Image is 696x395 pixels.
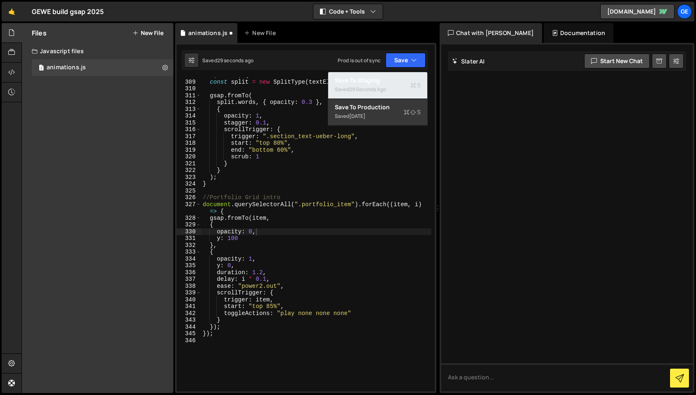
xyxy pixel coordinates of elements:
[177,167,201,174] div: 322
[335,111,421,121] div: Saved
[440,23,542,43] div: Chat with [PERSON_NAME]
[177,99,201,106] div: 312
[584,54,650,68] button: Start new chat
[677,4,692,19] a: GE
[177,317,201,324] div: 343
[2,2,22,21] a: 🤙
[177,201,201,215] div: 327
[452,57,485,65] h2: Slater AI
[177,181,201,188] div: 324
[217,57,253,64] div: 29 seconds ago
[47,64,86,71] div: animations.js
[338,57,381,64] div: Prod is out of sync
[177,221,201,228] div: 329
[188,29,227,37] div: animations.js
[90,53,142,58] div: Keywords nach Traffic
[177,235,201,242] div: 331
[177,296,201,303] div: 340
[13,21,20,28] img: website_grey.svg
[202,57,253,64] div: Saved
[404,108,421,116] span: S
[335,85,421,94] div: Saved
[177,269,201,276] div: 336
[13,13,20,20] img: logo_orange.svg
[177,188,201,195] div: 325
[177,283,201,290] div: 338
[32,7,104,16] div: GEWE build gsap 2025
[177,106,201,113] div: 313
[23,13,40,20] div: v 4.0.25
[349,113,365,120] div: [DATE]
[32,59,173,76] div: 16828/45989.js
[43,53,61,58] div: Domain
[177,92,201,99] div: 311
[177,120,201,127] div: 315
[80,52,87,59] img: tab_keywords_by_traffic_grey.svg
[177,249,201,256] div: 333
[177,79,201,86] div: 309
[177,324,201,331] div: 344
[335,103,421,111] div: Save to Production
[177,262,201,269] div: 335
[177,310,201,317] div: 342
[177,289,201,296] div: 339
[39,65,44,72] span: 1
[177,337,201,344] div: 346
[544,23,613,43] div: Documentation
[22,43,173,59] div: Javascript files
[177,113,201,120] div: 314
[177,160,201,167] div: 321
[600,4,675,19] a: [DOMAIN_NAME]
[177,256,201,263] div: 334
[386,53,426,68] button: Save
[177,147,201,154] div: 319
[177,133,201,140] div: 317
[410,81,421,89] span: S
[177,330,201,337] div: 345
[177,303,201,310] div: 341
[177,276,201,283] div: 337
[177,228,201,235] div: 330
[177,126,201,133] div: 316
[244,29,279,37] div: New File
[328,99,427,126] button: Save to ProductionS Saved[DATE]
[177,215,201,222] div: 328
[33,52,40,59] img: tab_domain_overview_orange.svg
[177,242,201,249] div: 332
[133,30,163,36] button: New File
[349,86,386,93] div: 29 seconds ago
[177,174,201,181] div: 323
[328,72,427,99] button: Save to StagingS Saved29 seconds ago
[177,140,201,147] div: 318
[21,21,137,28] div: Domain: [PERSON_NAME][DOMAIN_NAME]
[177,153,201,160] div: 320
[335,76,421,85] div: Save to Staging
[313,4,383,19] button: Code + Tools
[177,194,201,201] div: 326
[32,28,47,38] h2: Files
[177,85,201,92] div: 310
